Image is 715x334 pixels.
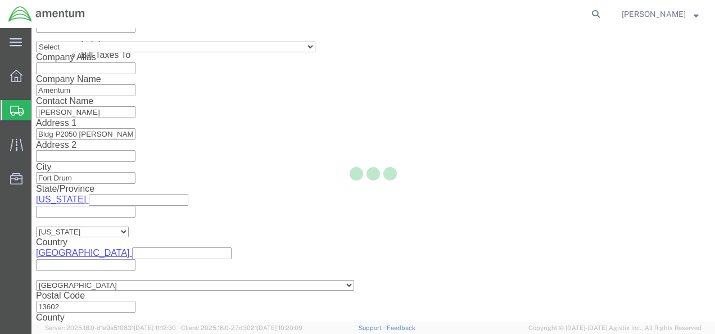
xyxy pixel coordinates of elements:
[45,324,176,331] span: Server: 2025.18.0-d1e9a510831
[134,324,176,331] span: [DATE] 11:12:30
[621,7,699,21] button: [PERSON_NAME]
[359,324,387,331] a: Support
[622,8,686,20] span: Kyle Recor
[387,324,415,331] a: Feedback
[181,324,302,331] span: Client: 2025.18.0-27d3021
[257,324,302,331] span: [DATE] 10:20:09
[528,323,702,333] span: Copyright © [DATE]-[DATE] Agistix Inc., All Rights Reserved
[8,6,85,22] img: logo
